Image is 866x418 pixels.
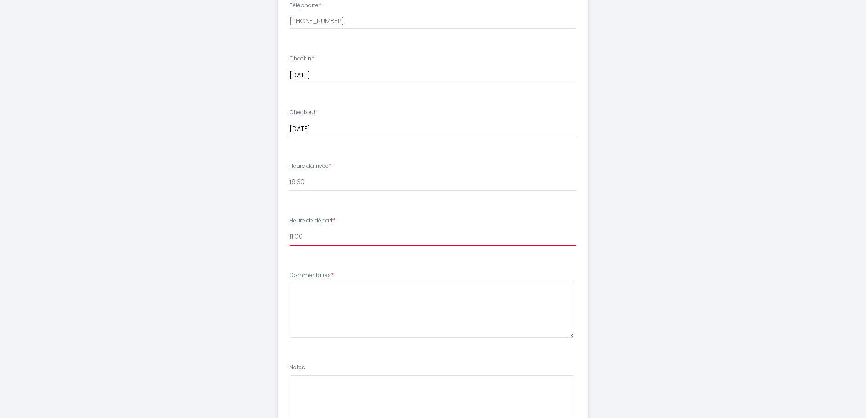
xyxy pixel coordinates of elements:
label: Commentaires [290,271,334,280]
label: Checkin [290,55,314,63]
label: Heure d'arrivée [290,162,331,171]
label: Heure de départ [290,217,335,225]
label: Notes [290,363,305,372]
label: Checkout [290,108,318,117]
label: Téléphone [290,1,321,10]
